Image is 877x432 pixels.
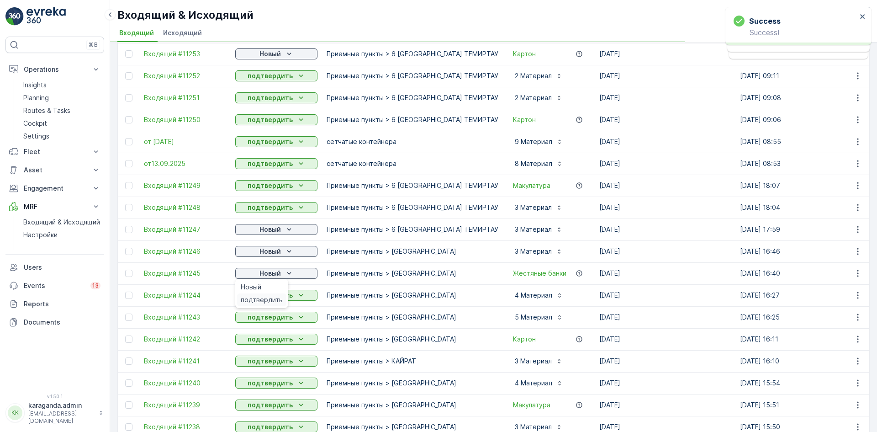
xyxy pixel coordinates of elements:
[5,313,104,331] a: Documents
[513,93,552,102] p: 2 Материал
[26,7,66,26] img: logo_light-DOdMpM7g.png
[23,230,58,240] p: Настройки
[327,203,498,212] p: Приемные пункты > 6 [GEOGRAPHIC_DATA] ТЕМИРТАУ
[735,328,876,350] td: [DATE] 16:11
[595,306,735,328] td: [DATE]
[144,181,226,190] a: Входящий #11249
[144,115,226,124] span: Входящий #11250
[235,400,317,411] button: подтвердить
[735,65,876,87] td: [DATE] 09:11
[235,92,317,103] button: подтвердить
[144,225,226,234] a: Входящий #11247
[8,405,22,420] div: KK
[595,328,735,350] td: [DATE]
[259,225,281,234] p: Новый
[749,16,781,27] h3: Success
[119,28,154,37] span: Входящий
[5,258,104,277] a: Users
[595,131,735,153] td: [DATE]
[20,91,104,104] a: Planning
[144,422,226,432] a: Входящий #11238
[507,222,568,237] button: 3 Материал
[735,153,876,175] td: [DATE] 08:53
[5,401,104,425] button: KKkaraganda.admin[EMAIL_ADDRESS][DOMAIN_NAME]
[327,181,498,190] p: Приемные пункты > 6 [GEOGRAPHIC_DATA] ТЕМИРТАУ
[20,130,104,143] a: Settings
[507,244,568,259] button: 3 Материал
[513,225,552,234] p: 3 Материал
[513,247,552,256] p: 3 Материал
[125,270,132,277] div: Toggle Row Selected
[28,401,94,410] p: karaganda.admin
[20,216,104,229] a: Входящий & Исходящий
[28,410,94,425] p: [EMAIL_ADDRESS][DOMAIN_NAME]
[24,281,85,290] p: Events
[735,284,876,306] td: [DATE] 16:27
[125,423,132,431] div: Toggle Row Selected
[327,422,498,432] p: Приемные пункты > [GEOGRAPHIC_DATA]
[125,336,132,343] div: Toggle Row Selected
[23,93,49,102] p: Planning
[507,288,569,303] button: 4 Материал
[20,79,104,91] a: Insights
[125,50,132,58] div: Toggle Row Selected
[144,335,226,344] a: Входящий #11242
[248,379,293,388] p: подтвердить
[507,91,568,105] button: 2 Материал
[235,158,317,169] button: подтвердить
[327,335,498,344] p: Приемные пункты > [GEOGRAPHIC_DATA]
[144,400,226,410] span: Входящий #11239
[513,357,552,366] p: 3 Материал
[125,401,132,409] div: Toggle Row Selected
[735,219,876,240] td: [DATE] 17:59
[327,115,498,124] p: Приемные пункты > 6 [GEOGRAPHIC_DATA] ТЕМИРТАУ
[513,335,536,344] span: Картон
[144,93,226,102] span: Входящий #11251
[734,28,857,37] p: Success!
[24,165,86,175] p: Asset
[235,268,317,279] button: Новый
[235,378,317,389] button: подтвердить
[248,357,293,366] p: подтвердить
[327,247,498,256] p: Приемные пункты > [GEOGRAPHIC_DATA]
[248,137,293,146] p: подтвердить
[24,184,86,193] p: Engagement
[507,310,569,325] button: 5 Материал
[248,181,293,190] p: подтвердить
[144,313,226,322] a: Входящий #11243
[513,422,552,432] p: 3 Материал
[5,277,104,295] a: Events13
[595,153,735,175] td: [DATE]
[259,49,281,59] p: Новый
[327,291,498,300] p: Приемные пункты > [GEOGRAPHIC_DATA]
[235,356,317,367] button: подтвердить
[125,116,132,123] div: Toggle Row Selected
[144,159,226,168] span: от13.09.2025
[513,49,536,59] a: Картон
[125,292,132,299] div: Toggle Row Selected
[144,269,226,278] span: Входящий #11245
[327,400,498,410] p: Приемные пункты > [GEOGRAPHIC_DATA]
[235,202,317,213] button: подтвердить
[5,394,104,399] span: v 1.50.1
[259,269,281,278] p: Новый
[513,159,552,168] p: 8 Материал
[513,181,550,190] a: Макулатура
[513,115,536,124] span: Картон
[248,400,293,410] p: подтвердить
[24,65,86,74] p: Operations
[125,182,132,189] div: Toggle Row Selected
[327,357,498,366] p: Приемные пункты > КАЙРАТ
[595,240,735,262] td: [DATE]
[144,379,226,388] a: Входящий #11240
[595,87,735,109] td: [DATE]
[144,203,226,212] span: Входящий #11248
[144,357,226,366] span: Входящий #11241
[595,175,735,197] td: [DATE]
[125,138,132,145] div: Toggle Row Selected
[507,134,569,149] button: 9 Материал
